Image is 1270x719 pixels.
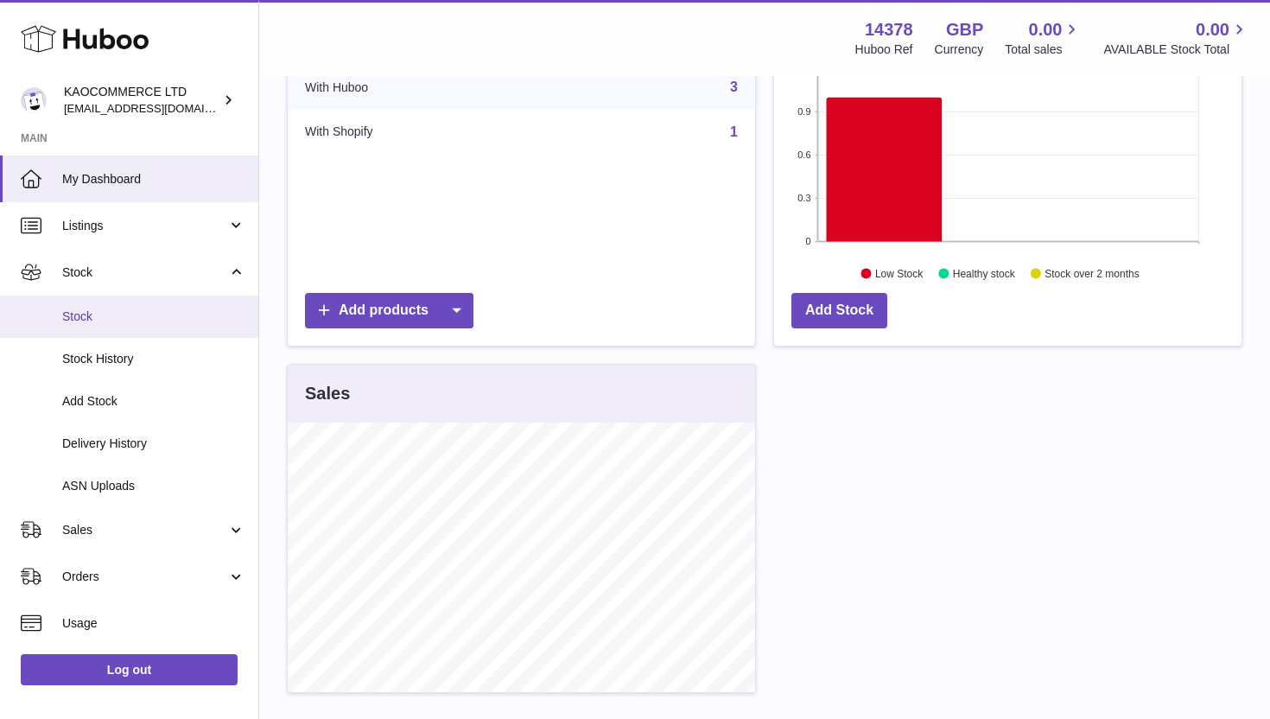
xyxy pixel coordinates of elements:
a: 3 [730,80,738,94]
span: Listings [62,218,227,234]
text: 0.6 [797,150,810,160]
span: Sales [62,522,227,538]
span: ASN Uploads [62,478,245,494]
a: Add products [305,293,473,328]
a: Add Stock [791,293,887,328]
span: Stock [62,264,227,281]
text: Stock over 2 months [1045,267,1139,279]
span: Orders [62,569,227,585]
strong: GBP [946,18,983,41]
a: Log out [21,654,238,685]
text: 0.9 [797,106,810,117]
a: 0.00 Total sales [1005,18,1082,58]
span: My Dashboard [62,171,245,188]
td: With Shopify [288,110,540,155]
text: 0 [805,236,810,246]
span: Delivery History [62,436,245,452]
div: Huboo Ref [855,41,913,58]
span: 0.00 [1029,18,1063,41]
strong: 14378 [865,18,913,41]
span: Add Stock [62,393,245,410]
text: 0.3 [797,193,810,203]
span: Stock History [62,351,245,367]
div: KAOCOMMERCE LTD [64,84,219,117]
span: Usage [62,615,245,632]
span: AVAILABLE Stock Total [1103,41,1249,58]
div: Currency [935,41,984,58]
img: hello@lunera.co.uk [21,87,47,113]
span: Stock [62,309,245,325]
text: Healthy stock [953,267,1016,279]
text: Low Stock [875,267,924,279]
span: Total sales [1005,41,1082,58]
span: [EMAIL_ADDRESS][DOMAIN_NAME] [64,101,254,115]
a: 1 [730,124,738,139]
a: 0.00 AVAILABLE Stock Total [1103,18,1249,58]
td: With Huboo [288,65,540,110]
span: 0.00 [1196,18,1229,41]
h3: Sales [305,382,350,405]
